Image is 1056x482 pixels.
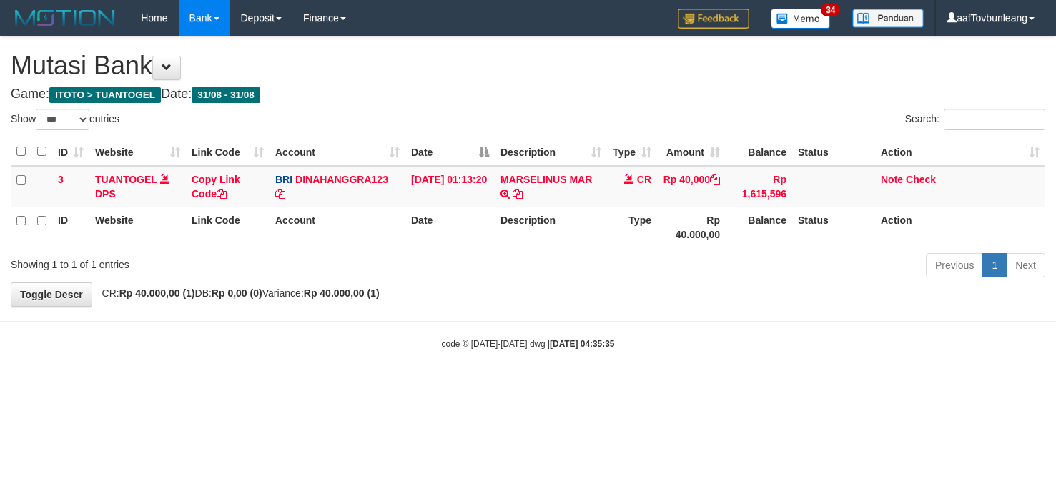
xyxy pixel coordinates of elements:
th: Amount: activate to sort column ascending [657,138,726,166]
a: Note [881,174,903,185]
strong: Rp 40.000,00 (1) [119,287,195,299]
span: CR [637,174,651,185]
a: Check [906,174,936,185]
div: Showing 1 to 1 of 1 entries [11,252,429,272]
a: TUANTOGEL [95,174,157,185]
h4: Game: Date: [11,87,1045,102]
a: MARSELINUS MAR [500,174,592,185]
th: Account: activate to sort column ascending [270,138,405,166]
th: Link Code: activate to sort column ascending [186,138,270,166]
img: MOTION_logo.png [11,7,119,29]
a: Copy DINAHANGGRA123 to clipboard [275,188,285,200]
strong: Rp 0,00 (0) [212,287,262,299]
th: Type: activate to sort column ascending [607,138,657,166]
th: Action: activate to sort column ascending [875,138,1045,166]
a: Previous [926,253,983,277]
th: Website: activate to sort column ascending [89,138,186,166]
th: ID [52,207,89,247]
th: Website [89,207,186,247]
a: 1 [982,253,1007,277]
th: Link Code [186,207,270,247]
span: CR: DB: Variance: [95,287,380,299]
a: DINAHANGGRA123 [295,174,388,185]
label: Show entries [11,109,119,130]
a: Copy Link Code [192,174,240,200]
span: 34 [821,4,840,16]
th: ID: activate to sort column ascending [52,138,89,166]
td: Rp 40,000 [657,166,726,207]
label: Search: [905,109,1045,130]
a: Copy Rp 40,000 to clipboard [710,174,720,185]
th: Description: activate to sort column ascending [495,138,607,166]
select: Showentries [36,109,89,130]
th: Account [270,207,405,247]
a: Copy MARSELINUS MAR to clipboard [513,188,523,200]
strong: Rp 40.000,00 (1) [304,287,380,299]
span: 31/08 - 31/08 [192,87,260,103]
h1: Mutasi Bank [11,51,1045,80]
small: code © [DATE]-[DATE] dwg | [442,339,615,349]
a: Next [1006,253,1045,277]
th: Date [405,207,495,247]
th: Type [607,207,657,247]
span: ITOTO > TUANTOGEL [49,87,161,103]
th: Description [495,207,607,247]
img: Button%20Memo.svg [771,9,831,29]
th: Balance [726,207,792,247]
td: DPS [89,166,186,207]
td: [DATE] 01:13:20 [405,166,495,207]
span: BRI [275,174,292,185]
span: 3 [58,174,64,185]
th: Status [792,138,875,166]
td: Rp 1,615,596 [726,166,792,207]
th: Action [875,207,1045,247]
th: Status [792,207,875,247]
a: Toggle Descr [11,282,92,307]
input: Search: [944,109,1045,130]
th: Rp 40.000,00 [657,207,726,247]
img: panduan.png [852,9,924,28]
th: Date: activate to sort column descending [405,138,495,166]
th: Balance [726,138,792,166]
img: Feedback.jpg [678,9,749,29]
strong: [DATE] 04:35:35 [550,339,614,349]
